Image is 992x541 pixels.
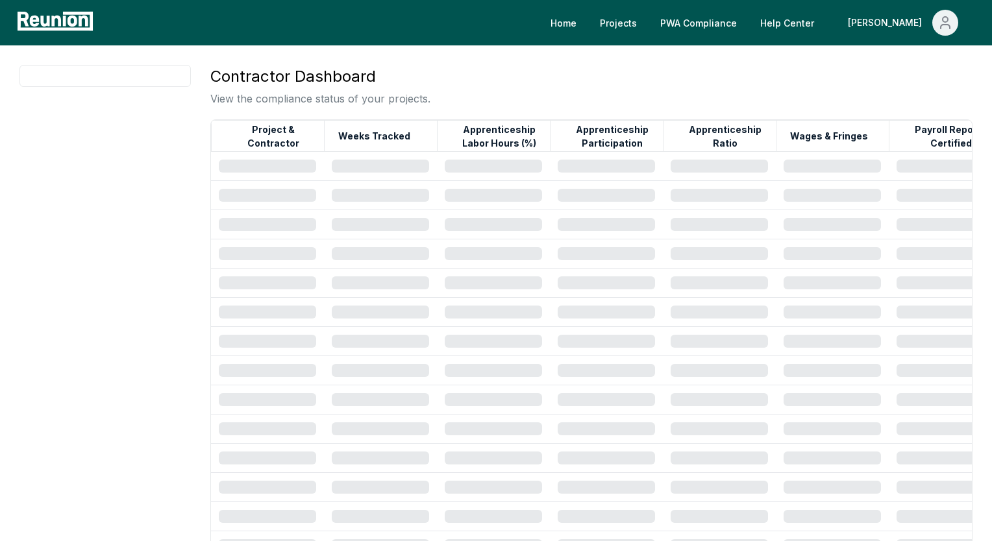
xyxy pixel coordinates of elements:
[449,123,550,149] button: Apprenticeship Labor Hours (%)
[562,123,663,149] button: Apprenticeship Participation
[675,123,776,149] button: Apprenticeship Ratio
[223,123,324,149] button: Project & Contractor
[787,123,871,149] button: Wages & Fringes
[837,10,969,36] button: [PERSON_NAME]
[540,10,979,36] nav: Main
[210,91,430,106] p: View the compliance status of your projects.
[650,10,747,36] a: PWA Compliance
[848,10,927,36] div: [PERSON_NAME]
[336,123,413,149] button: Weeks Tracked
[210,65,430,88] h3: Contractor Dashboard
[750,10,825,36] a: Help Center
[589,10,647,36] a: Projects
[540,10,587,36] a: Home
